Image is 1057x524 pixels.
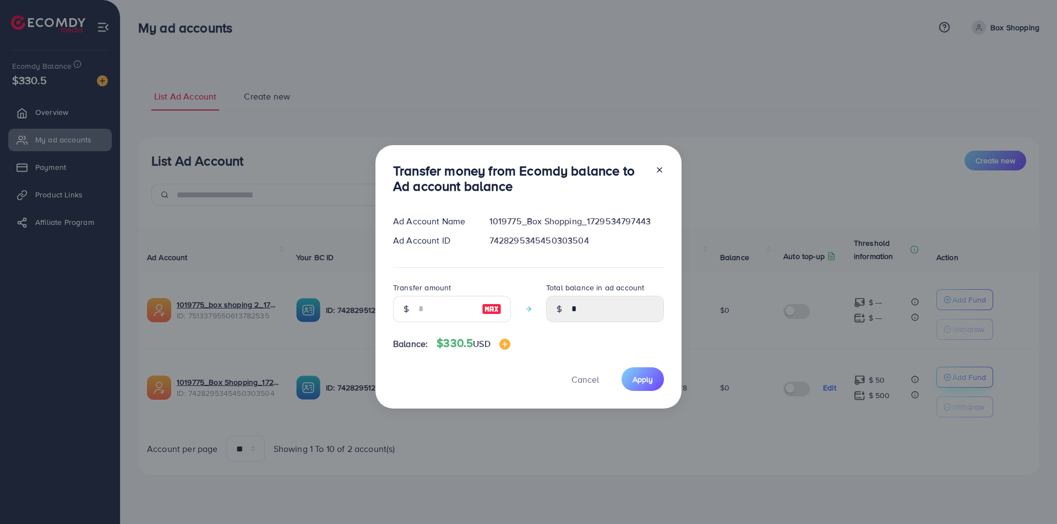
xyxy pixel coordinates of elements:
[393,338,428,350] span: Balance:
[571,373,599,385] span: Cancel
[393,282,451,293] label: Transfer amount
[384,234,481,247] div: Ad Account ID
[481,234,673,247] div: 7428295345450303504
[473,338,490,350] span: USD
[499,339,510,350] img: image
[482,302,502,316] img: image
[384,215,481,228] div: Ad Account Name
[437,337,510,350] h4: $330.5
[633,374,653,385] span: Apply
[393,163,646,195] h3: Transfer money from Ecomdy balance to Ad account balance
[558,367,613,391] button: Cancel
[546,282,644,293] label: Total balance in ad account
[481,215,673,228] div: 1019775_Box Shopping_1729534797443
[622,367,664,391] button: Apply
[1010,475,1049,516] iframe: Chat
